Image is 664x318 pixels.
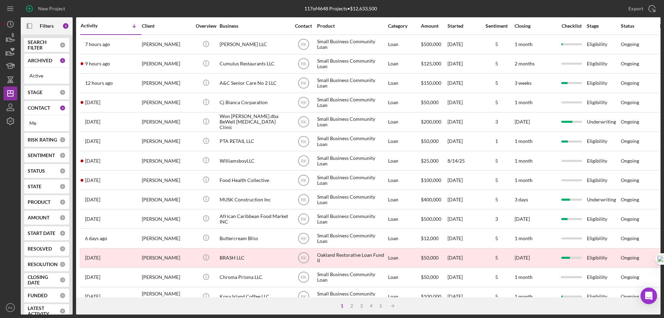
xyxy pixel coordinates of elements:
[388,93,420,112] div: Loan
[421,113,447,131] div: $200,000
[220,268,289,287] div: Chroma Prisma LLC
[587,229,620,247] div: Eligibility
[448,23,479,29] div: Started
[59,292,66,299] div: 0
[142,93,191,112] div: [PERSON_NAME]
[317,152,386,170] div: Small Business Community Loan
[85,80,113,86] time: 2025-08-19 14:28
[220,152,289,170] div: WilliamsboyLLC
[59,152,66,158] div: 0
[220,171,289,189] div: Food Health Collective
[301,120,306,125] text: RK
[301,178,306,183] text: RK
[587,249,620,267] div: Eligibility
[515,177,533,183] time: 1 month
[85,216,100,222] time: 2025-08-14 22:27
[142,268,191,287] div: [PERSON_NAME]
[515,138,533,144] time: 1 month
[28,274,59,285] b: CLOSING DATE
[621,138,639,144] div: Ongoing
[142,288,191,306] div: [PERSON_NAME] [PERSON_NAME]
[479,236,514,241] div: 5
[220,74,289,92] div: A&C Senior Care No 2 LLC
[515,235,533,241] time: 1 month
[479,294,514,299] div: 5
[85,138,100,144] time: 2025-08-18 18:21
[587,23,620,29] div: Stage
[448,249,479,267] div: [DATE]
[479,216,514,222] div: 3
[621,158,639,164] div: Ongoing
[28,39,59,51] b: SEARCH FILTER
[421,190,447,209] div: $400,000
[448,229,479,247] div: [DATE]
[142,23,191,29] div: Client
[421,132,447,151] div: $50,000
[317,23,386,29] div: Product
[448,93,479,112] div: [DATE]
[317,132,386,151] div: Small Business Community Loan
[301,158,306,163] text: RK
[220,35,289,54] div: [PERSON_NAME] LLC
[479,119,514,125] div: 3
[301,217,306,221] text: RK
[621,236,639,241] div: Ongoing
[448,171,479,189] div: [DATE]
[515,216,530,222] time: [DATE]
[621,100,639,105] div: Ongoing
[28,58,52,63] b: ARCHIVED
[220,249,289,267] div: BRASH LLC
[301,294,306,299] text: RK
[59,137,66,143] div: 0
[142,113,191,131] div: [PERSON_NAME]
[142,190,191,209] div: [PERSON_NAME]
[28,184,41,189] b: STATE
[587,113,620,131] div: Underwriting
[421,171,447,189] div: $100,000
[59,230,66,236] div: 0
[388,113,420,131] div: Loan
[301,62,306,66] text: RK
[621,61,639,66] div: Ongoing
[301,256,306,261] text: RK
[587,268,620,287] div: Eligibility
[317,113,386,131] div: Small Business Community Loan
[317,74,386,92] div: Small Business Community Loan
[142,132,191,151] div: [PERSON_NAME]
[388,288,420,306] div: Loan
[421,55,447,73] div: $125,000
[85,236,107,241] time: 2025-08-13 21:58
[479,138,514,144] div: 1
[388,229,420,247] div: Loan
[29,73,64,79] div: Active
[587,55,620,73] div: Eligibility
[59,57,66,64] div: 1
[448,190,479,209] div: [DATE]
[621,294,639,299] div: Ongoing
[142,55,191,73] div: [PERSON_NAME]
[59,277,66,283] div: 0
[301,42,306,47] text: RK
[388,23,420,29] div: Category
[28,153,55,158] b: SENTIMENT
[301,236,306,241] text: RK
[421,35,447,54] div: $500,000
[587,171,620,189] div: Eligibility
[301,275,306,280] text: RK
[515,119,530,125] time: [DATE]
[479,255,514,261] div: 5
[317,249,386,267] div: Oakland Restorative Loan Fund II
[621,216,639,222] div: Ongoing
[85,178,100,183] time: 2025-08-15 18:37
[28,246,52,252] b: RESOLVED
[38,2,65,16] div: New Project
[479,61,514,66] div: 5
[28,105,50,111] b: CONTACT
[85,100,100,105] time: 2025-08-18 22:52
[621,197,639,202] div: Ongoing
[347,303,357,309] div: 2
[301,139,306,144] text: RK
[587,288,620,306] div: Eligibility
[388,132,420,151] div: Loan
[515,274,533,280] time: 1 month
